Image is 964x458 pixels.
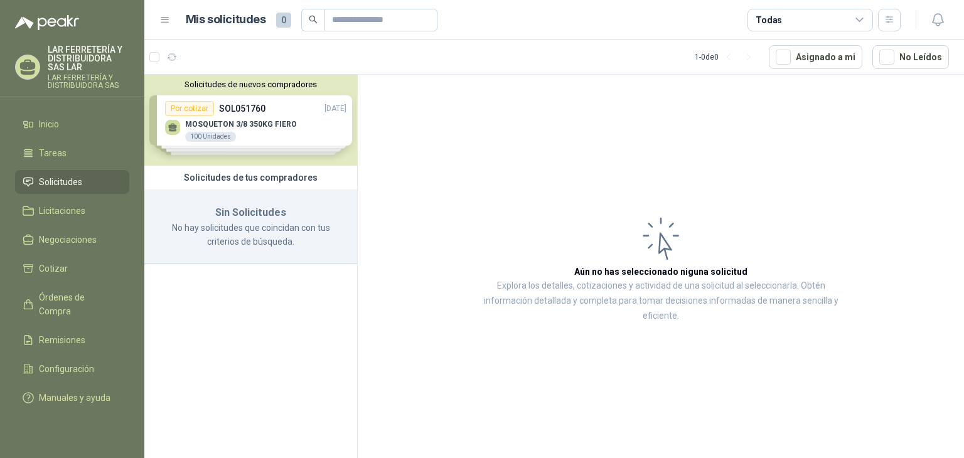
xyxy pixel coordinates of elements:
[15,112,129,136] a: Inicio
[39,262,68,275] span: Cotizar
[39,204,85,218] span: Licitaciones
[15,285,129,323] a: Órdenes de Compra
[39,175,82,189] span: Solicitudes
[39,233,97,247] span: Negociaciones
[48,74,129,89] p: LAR FERRETERÍA Y DISTRIBUIDORA SAS
[144,75,357,166] div: Solicitudes de nuevos compradoresPor cotizarSOL051760[DATE] MOSQUETON 3/8 350KG FIERO100 Unidades...
[149,80,352,89] button: Solicitudes de nuevos compradores
[769,45,862,69] button: Asignado a mi
[756,13,782,27] div: Todas
[39,117,59,131] span: Inicio
[574,265,747,279] h3: Aún no has seleccionado niguna solicitud
[309,15,318,24] span: search
[872,45,949,69] button: No Leídos
[15,228,129,252] a: Negociaciones
[159,205,342,221] h3: Sin Solicitudes
[15,199,129,223] a: Licitaciones
[15,15,79,30] img: Logo peakr
[276,13,291,28] span: 0
[39,146,67,160] span: Tareas
[48,45,129,72] p: LAR FERRETERÍA Y DISTRIBUIDORA SAS LAR
[39,391,110,405] span: Manuales y ayuda
[39,333,85,347] span: Remisiones
[15,328,129,352] a: Remisiones
[483,279,838,324] p: Explora los detalles, cotizaciones y actividad de una solicitud al seleccionarla. Obtén informaci...
[15,257,129,280] a: Cotizar
[15,141,129,165] a: Tareas
[15,170,129,194] a: Solicitudes
[159,221,342,248] p: No hay solicitudes que coincidan con tus criterios de búsqueda.
[695,47,759,67] div: 1 - 0 de 0
[144,166,357,189] div: Solicitudes de tus compradores
[15,386,129,410] a: Manuales y ayuda
[39,290,117,318] span: Órdenes de Compra
[186,11,266,29] h1: Mis solicitudes
[15,357,129,381] a: Configuración
[39,362,94,376] span: Configuración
